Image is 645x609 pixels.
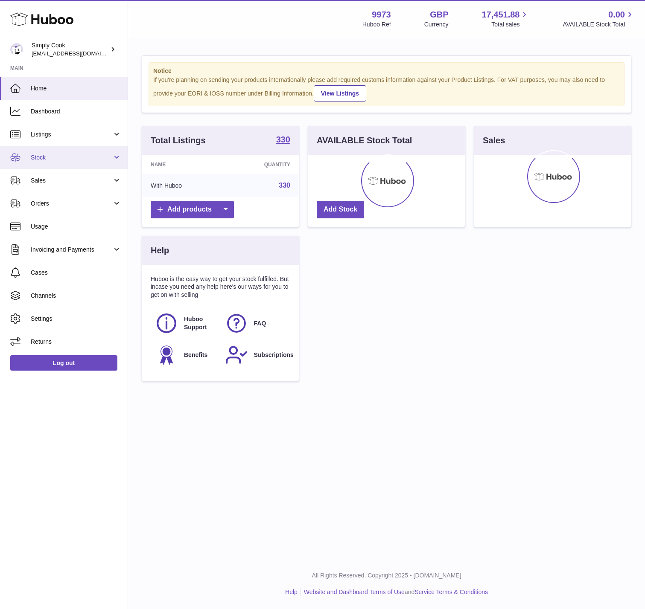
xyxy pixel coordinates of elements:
[151,275,290,299] p: Huboo is the easy way to get your stock fulfilled. But incase you need any help here's our ways f...
[31,292,121,300] span: Channels
[563,20,635,29] span: AVAILABLE Stock Total
[225,312,286,335] a: FAQ
[254,351,294,359] span: Subscriptions
[155,312,216,335] a: Huboo Support
[31,154,112,162] span: Stock
[301,588,488,596] li: and
[608,9,625,20] span: 0.00
[276,135,290,144] strong: 330
[563,9,635,29] a: 0.00 AVAILABLE Stock Total
[135,571,638,580] p: All Rights Reserved. Copyright 2025 - [DOMAIN_NAME]
[430,9,448,20] strong: GBP
[491,20,529,29] span: Total sales
[142,155,225,174] th: Name
[32,41,108,58] div: Simply Cook
[31,246,112,254] span: Invoicing and Payments
[225,155,299,174] th: Quantity
[151,201,234,218] a: Add products
[31,130,112,139] span: Listings
[225,343,286,366] a: Subscriptions
[482,9,529,29] a: 17,451.88 Total sales
[276,135,290,145] a: 330
[424,20,449,29] div: Currency
[31,269,121,277] span: Cases
[10,43,23,56] img: tech@simplycook.com
[31,200,112,208] span: Orders
[184,315,216,331] span: Huboo Support
[372,9,391,20] strong: 9973
[151,135,206,146] h3: Total Listings
[362,20,391,29] div: Huboo Ref
[31,177,112,185] span: Sales
[317,201,364,218] a: Add Stock
[317,135,412,146] h3: AVAILABLE Stock Total
[142,174,225,197] td: With Huboo
[31,107,121,116] span: Dashboard
[285,589,298,595] a: Help
[314,85,366,101] a: View Listings
[483,135,505,146] h3: Sales
[304,589,405,595] a: Website and Dashboard Terms of Use
[32,50,125,57] span: [EMAIL_ADDRESS][DOMAIN_NAME]
[10,355,117,371] a: Log out
[414,589,488,595] a: Service Terms & Conditions
[31,315,121,323] span: Settings
[31,338,121,346] span: Returns
[254,319,266,328] span: FAQ
[184,351,207,359] span: Benefits
[482,9,520,20] span: 17,451.88
[279,182,290,189] a: 330
[155,343,216,366] a: Benefits
[31,223,121,231] span: Usage
[153,67,620,75] strong: Notice
[153,76,620,101] div: If you're planning on sending your products internationally please add required customs informati...
[151,245,169,256] h3: Help
[31,84,121,93] span: Home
